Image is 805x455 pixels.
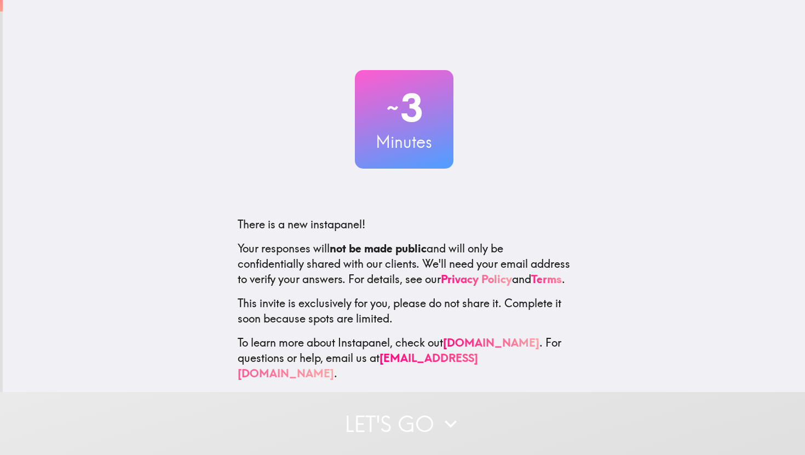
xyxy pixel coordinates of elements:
a: [DOMAIN_NAME] [443,336,539,349]
a: [EMAIL_ADDRESS][DOMAIN_NAME] [238,351,478,380]
p: This invite is exclusively for you, please do not share it. Complete it soon because spots are li... [238,296,571,326]
p: To learn more about Instapanel, check out . For questions or help, email us at . [238,335,571,381]
a: Terms [531,272,562,286]
h3: Minutes [355,130,453,153]
p: Your responses will and will only be confidentially shared with our clients. We'll need your emai... [238,241,571,287]
span: ~ [385,91,400,124]
a: Privacy Policy [441,272,512,286]
h2: 3 [355,85,453,130]
b: not be made public [330,241,427,255]
span: There is a new instapanel! [238,217,365,231]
